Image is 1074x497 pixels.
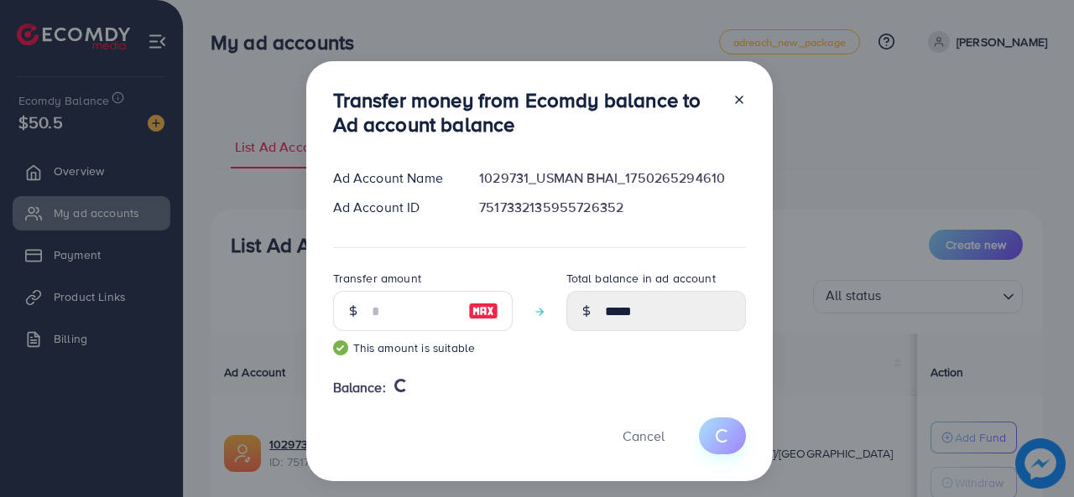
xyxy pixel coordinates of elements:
button: Cancel [602,417,686,453]
h3: Transfer money from Ecomdy balance to Ad account balance [333,88,719,137]
span: Balance: [333,378,386,397]
label: Total balance in ad account [566,270,716,287]
span: Cancel [623,427,665,445]
label: Transfer amount [333,270,421,287]
div: Ad Account ID [320,198,467,217]
div: Ad Account Name [320,168,467,188]
div: 1029731_USMAN BHAI_1750265294610 [466,168,759,188]
img: guide [333,340,348,355]
img: image [468,301,498,321]
small: This amount is suitable [333,339,513,356]
div: 7517332135955726352 [466,198,759,217]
